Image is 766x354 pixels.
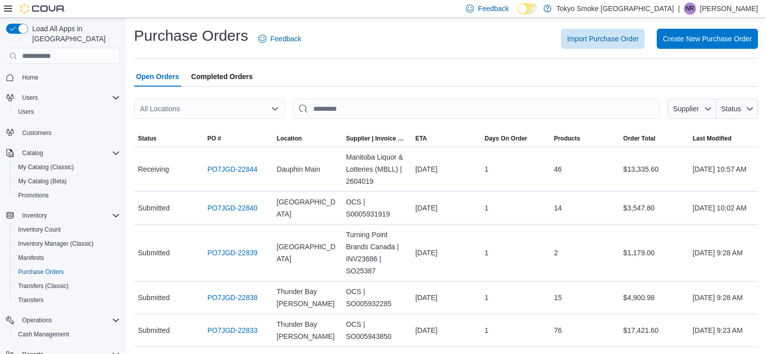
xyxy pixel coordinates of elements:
[567,34,639,44] span: Import Purchase Order
[692,134,731,143] span: Last Modified
[663,34,752,44] span: Create New Purchase Order
[685,3,694,15] span: NR
[619,198,689,218] div: $3,547.80
[203,130,273,147] button: PO #
[254,29,305,49] a: Feedback
[517,14,518,15] span: Dark Mode
[22,129,51,137] span: Customers
[18,177,67,185] span: My Catalog (Beta)
[14,224,65,236] a: Inventory Count
[716,99,758,119] button: Status
[700,3,758,15] p: [PERSON_NAME]
[14,161,120,173] span: My Catalog (Classic)
[18,127,55,139] a: Customers
[138,163,169,175] span: Receiving
[138,292,170,304] span: Submitted
[207,292,258,304] a: PO7JGD-22838
[484,292,489,304] span: 1
[14,294,47,306] a: Transfers
[688,198,758,218] div: [DATE] 10:02 AM
[10,237,124,251] button: Inventory Manager (Classic)
[18,282,68,290] span: Transfers (Classic)
[136,66,179,87] span: Open Orders
[276,196,338,220] span: [GEOGRAPHIC_DATA]
[22,94,38,102] span: Users
[272,130,342,147] button: Location
[22,316,52,324] span: Operations
[14,175,71,187] a: My Catalog (Beta)
[10,105,124,119] button: Users
[484,134,527,143] span: Days On Order
[411,320,481,340] div: [DATE]
[10,223,124,237] button: Inventory Count
[2,91,124,105] button: Users
[484,202,489,214] span: 1
[14,106,120,118] span: Users
[14,280,120,292] span: Transfers (Classic)
[134,26,248,46] h1: Purchase Orders
[619,243,689,263] div: $1,179.00
[411,198,481,218] div: [DATE]
[342,281,411,314] div: OCS | SO005932285
[2,313,124,327] button: Operations
[18,296,43,304] span: Transfers
[18,71,120,84] span: Home
[342,130,411,147] button: Supplier | Invoice Number
[18,209,51,222] button: Inventory
[688,320,758,340] div: [DATE] 9:23 AM
[18,314,56,326] button: Operations
[684,3,696,15] div: Nicole Rusnak
[207,247,258,259] a: PO7JGD-22839
[657,29,758,49] button: Create New Purchase Order
[14,238,120,250] span: Inventory Manager (Classic)
[276,134,302,143] div: Location
[554,292,562,304] span: 15
[14,266,68,278] a: Purchase Orders
[10,279,124,293] button: Transfers (Classic)
[554,202,562,214] span: 14
[14,266,120,278] span: Purchase Orders
[668,99,716,119] button: Supplier
[14,161,78,173] a: My Catalog (Classic)
[2,70,124,85] button: Home
[138,247,170,259] span: Submitted
[10,160,124,174] button: My Catalog (Classic)
[688,130,758,147] button: Last Modified
[688,159,758,179] div: [DATE] 10:57 AM
[14,106,38,118] a: Users
[276,163,320,175] span: Dauphin Main
[517,4,538,14] input: Dark Mode
[484,324,489,336] span: 1
[619,288,689,308] div: $4,900.98
[10,327,124,341] button: Cash Management
[276,241,338,265] span: [GEOGRAPHIC_DATA]
[18,191,49,199] span: Promotions
[556,3,674,15] p: Tokyo Smoke [GEOGRAPHIC_DATA]
[10,265,124,279] button: Purchase Orders
[688,288,758,308] div: [DATE] 9:28 AM
[18,147,47,159] button: Catalog
[293,99,660,119] input: This is a search bar. After typing your query, hit enter to filter the results lower in the page.
[18,163,74,171] span: My Catalog (Classic)
[18,126,120,138] span: Customers
[688,243,758,263] div: [DATE] 9:28 AM
[14,280,73,292] a: Transfers (Classic)
[411,159,481,179] div: [DATE]
[10,188,124,202] button: Promotions
[14,175,120,187] span: My Catalog (Beta)
[619,130,689,147] button: Order Total
[207,324,258,336] a: PO7JGD-22833
[484,163,489,175] span: 1
[411,130,481,147] button: ETA
[478,4,509,14] span: Feedback
[18,209,120,222] span: Inventory
[138,324,170,336] span: Submitted
[18,226,61,234] span: Inventory Count
[554,324,562,336] span: 76
[18,92,42,104] button: Users
[276,318,338,342] span: Thunder Bay [PERSON_NAME]
[10,293,124,307] button: Transfers
[561,29,645,49] button: Import Purchase Order
[22,149,43,157] span: Catalog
